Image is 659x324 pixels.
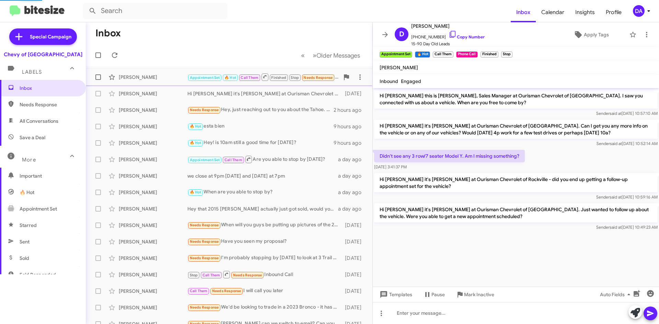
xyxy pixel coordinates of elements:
span: Inbox [20,85,78,92]
span: Mark Inactive [464,288,494,301]
span: Sender [DATE] 10:52:14 AM [597,141,658,146]
span: Needs Response [190,108,219,112]
div: [PERSON_NAME] [119,172,187,179]
div: Inbound Call [187,270,342,279]
button: Auto Fields [594,288,638,301]
span: Needs Response [190,239,219,244]
span: [DATE] 3:41:37 PM [374,164,407,169]
span: Profile [600,2,627,22]
span: 🔥 Hot [190,141,201,145]
div: Sr [PERSON_NAME] estoy aquí [187,73,339,81]
span: said at [610,194,622,200]
span: All Conversations [20,118,58,124]
span: Needs Response [233,273,262,277]
span: Inbound [380,78,398,84]
span: Finished [271,75,286,80]
span: Needs Response [212,289,241,293]
h1: Inbox [95,28,121,39]
button: Templates [373,288,418,301]
span: Call Them [241,75,258,80]
span: Needs Response [190,223,219,227]
p: Hi [PERSON_NAME] it's [PERSON_NAME] at Ourisman Chevrolet of [GEOGRAPHIC_DATA]. Just wanted to fo... [374,203,658,223]
div: DA [633,5,645,17]
span: Calendar [536,2,570,22]
span: Call Them [190,289,208,293]
div: I will call you later [187,287,342,295]
div: esta bien [187,122,334,130]
span: Sold Responded [20,271,56,278]
span: Sent [20,238,30,245]
p: Hi [PERSON_NAME] it's [PERSON_NAME] at Ourisman Chevrolet of Rockville - did you end up getting a... [374,173,658,192]
button: Apply Tags [556,28,626,41]
div: Have you seen my proposal? [187,238,342,245]
button: DA [627,5,651,17]
input: Search [83,3,227,19]
span: Auto Fields [600,288,633,301]
span: Sender [DATE] 10:57:10 AM [596,111,658,116]
button: Mark Inactive [450,288,500,301]
div: [PERSON_NAME] [119,90,187,97]
span: Needs Response [303,75,333,80]
span: [PERSON_NAME] [380,64,418,71]
span: Pause [431,288,445,301]
span: Engaged [401,78,421,84]
div: [PERSON_NAME] [119,107,187,113]
div: a day ago [338,189,367,196]
div: we close at 9pm [DATE] and [DATE] at 7pm [187,172,338,179]
div: [DATE] [342,255,367,262]
div: [PERSON_NAME] [119,271,187,278]
div: [DATE] [342,288,367,295]
div: [PERSON_NAME] [119,140,187,146]
span: said at [610,225,622,230]
div: [DATE] [342,238,367,245]
div: a day ago [338,172,367,179]
div: [PERSON_NAME] [119,222,187,229]
span: Needs Response [190,256,219,260]
div: [PERSON_NAME] [119,205,187,212]
span: 🔥 Hot [190,124,201,129]
span: Sender [DATE] 10:49:23 AM [596,225,658,230]
span: 🔥 Hot [20,189,34,196]
button: Next [309,48,364,62]
small: Stop [501,51,512,58]
span: Call Them [224,158,242,162]
small: 🔥 Hot [415,51,430,58]
span: 🔥 Hot [224,75,236,80]
div: [PERSON_NAME] [119,189,187,196]
div: Hey, just reaching out to you about the Tahoe. Are you still interested? [187,106,334,114]
a: Inbox [511,2,536,22]
div: I'm probably stopping by [DATE] to look at 3 Trail Boss Colorados. 2 white and 1 silver. The ones... [187,254,342,262]
small: Appointment Set [380,51,412,58]
span: Needs Response [20,101,78,108]
p: Hi [PERSON_NAME] this is [PERSON_NAME], Sales Manager at Ourisman Chevrolet of [GEOGRAPHIC_DATA].... [374,89,658,109]
div: [PERSON_NAME] [119,288,187,295]
div: 9 hours ago [334,140,367,146]
div: [DATE] [342,304,367,311]
span: More [22,157,36,163]
div: 9 hours ago [334,123,367,130]
span: D [399,29,404,40]
div: [PERSON_NAME] [119,304,187,311]
a: Insights [570,2,600,22]
span: Older Messages [316,52,360,59]
p: Didn't see any 3 row/7 seater Model Y. Am I missing something? [374,150,525,162]
div: Hey! is 10am still a good time for [DATE]? [187,139,334,147]
span: Stop [190,273,198,277]
span: Appointment Set [190,75,220,80]
span: Stop [291,75,299,80]
span: Important [20,172,78,179]
div: Hey that 2015 [PERSON_NAME] actually just got sold, would you be open to another one? [187,205,338,212]
button: Previous [297,48,309,62]
div: [PERSON_NAME] [119,74,187,81]
div: When are you able to stop by? [187,188,338,196]
div: Are you able to stop by [DATE]? [187,155,338,164]
span: Needs Response [190,305,219,310]
span: « [301,51,305,60]
p: Hi [PERSON_NAME] it's [PERSON_NAME] at Ourisman Chevrolet of [GEOGRAPHIC_DATA]. Can I get you any... [374,120,658,139]
span: [PERSON_NAME] [411,22,485,30]
div: Hi [PERSON_NAME] it's [PERSON_NAME] at Ourisman Chevrolet of [GEOGRAPHIC_DATA]. Just wanted to fo... [187,90,342,97]
div: 2 hours ago [334,107,367,113]
span: Call Them [203,273,220,277]
span: » [313,51,316,60]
